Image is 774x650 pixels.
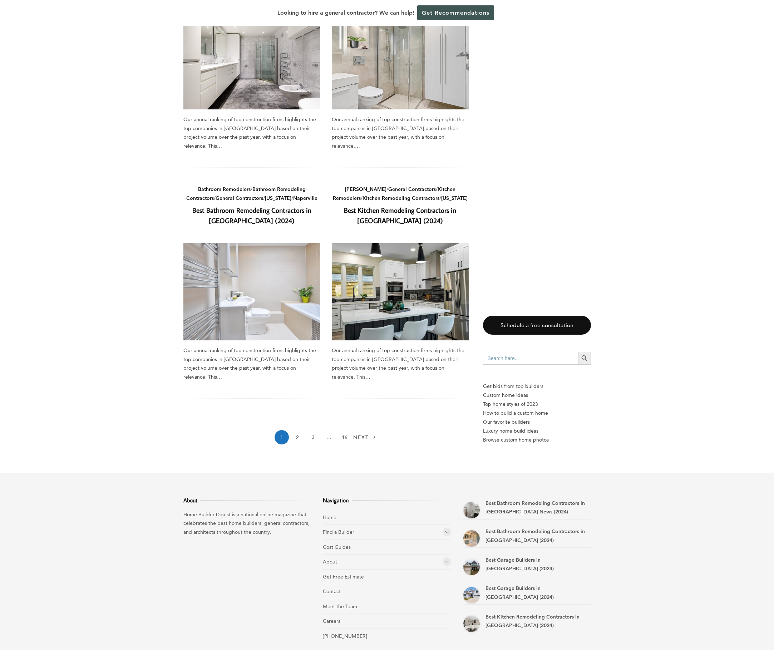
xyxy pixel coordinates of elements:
[463,615,480,633] a: Best Kitchen Remodeling Contractors in Smithfield (2024)
[485,585,554,600] a: Best Garage Builders in [GEOGRAPHIC_DATA] (2024)
[323,558,337,565] a: About
[198,186,251,192] a: Bathroom Remodelers
[183,12,320,109] a: Best Bathroom Remodeling Contractors in [GEOGRAPHIC_DATA] (2024)
[183,510,312,537] p: Home Builder Digest is a national online magazine that celebrates the best home builders, general...
[192,206,311,225] a: Best Bathroom Remodeling Contractors in [GEOGRAPHIC_DATA] (2024)
[344,206,456,225] a: Best Kitchen Remodeling Contractors in [GEOGRAPHIC_DATA] (2024)
[388,186,436,192] a: General Contractors
[183,185,320,202] div: / / / /
[483,427,591,435] a: Luxury home build ideas
[483,409,591,418] a: How to build a custom home
[322,430,336,444] span: …
[183,115,320,150] div: Our annual ranking of top construction firms highlights the top companies in [GEOGRAPHIC_DATA] ba...
[323,603,357,610] a: Meet the Team
[483,316,591,335] a: Schedule a free consultation
[183,346,320,381] div: Our annual ranking of top construction firms highlights the top companies in [GEOGRAPHIC_DATA] ba...
[483,435,591,444] a: Browse custom home photos
[275,430,289,444] span: 1
[332,115,469,150] div: Our annual ranking of top construction firms highlights the top companies in [GEOGRAPHIC_DATA] ba...
[186,186,306,201] a: Bathroom Remodeling Contractors
[323,618,340,624] a: Careers
[290,430,305,444] a: 2
[463,586,480,604] a: Best Garage Builders in Chesapeake (2024)
[483,391,591,400] a: Custom home ideas
[323,588,341,595] a: Contact
[323,496,451,504] h3: Navigation
[323,544,351,550] a: Cost Guides
[485,614,580,629] a: Best Kitchen Remodeling Contractors in [GEOGRAPHIC_DATA] (2024)
[483,382,591,391] p: Get bids from top builders
[417,5,494,20] a: Get Recommendations
[265,195,291,201] a: [US_STATE]
[293,195,317,201] a: Naperville
[323,529,354,535] a: Find a Builder
[337,430,352,444] a: 16
[441,195,468,201] a: [US_STATE]
[485,528,585,543] a: Best Bathroom Remodeling Contractors in [GEOGRAPHIC_DATA] (2024)
[463,558,480,576] a: Best Garage Builders in Suffolk (2024)
[333,186,455,201] a: Kitchen Remodelers
[332,346,469,381] div: Our annual ranking of top construction firms highlights the top companies in [GEOGRAPHIC_DATA] ba...
[323,514,336,521] a: Home
[485,557,554,572] a: Best Garage Builders in [GEOGRAPHIC_DATA] (2024)
[581,354,588,362] svg: Search
[323,633,367,639] a: [PHONE_NUMBER]
[345,186,386,192] a: [PERSON_NAME]
[183,496,312,504] h3: About
[637,599,765,641] iframe: Drift Widget Chat Controller
[463,530,480,547] a: Best Bathroom Remodeling Contractors in Norfolk (2024)
[306,430,320,444] a: 3
[332,12,469,109] a: Best Bathroom Remodeling Contractors in [GEOGRAPHIC_DATA] (2024)
[483,352,578,365] input: Search here...
[483,418,591,427] a: Our favorite builders
[363,195,439,201] a: Kitchen Remodeling Contractors
[483,400,591,409] a: Top home styles of 2023
[332,185,469,202] div: / / / /
[332,243,469,340] a: Best Kitchen Remodeling Contractors in [GEOGRAPHIC_DATA] (2024)
[183,243,320,340] a: Best Bathroom Remodeling Contractors in [GEOGRAPHIC_DATA] (2024)
[463,501,480,519] a: Best Bathroom Remodeling Contractors in Newport News (2024)
[485,500,585,515] a: Best Bathroom Remodeling Contractors in [GEOGRAPHIC_DATA] News (2024)
[323,573,364,580] a: Get Free Estimate
[353,430,378,444] a: Next
[216,195,263,201] a: General Contractors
